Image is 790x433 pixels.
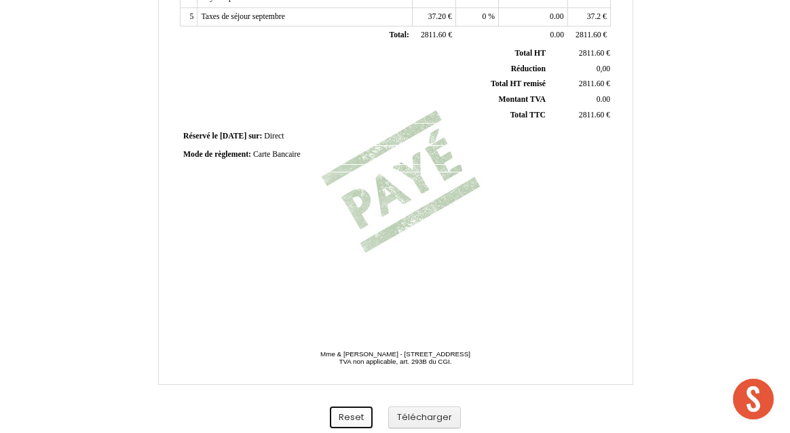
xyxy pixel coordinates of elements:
td: € [413,26,455,45]
td: € [548,107,613,123]
span: 0,00 [597,64,610,73]
td: € [548,77,613,92]
td: € [567,26,610,45]
span: TVA non applicable, art. 293B du CGI. [339,358,451,365]
span: 0.00 [550,12,563,21]
span: 0 [483,12,487,21]
span: 2811.60 [579,111,605,119]
span: 2811.60 [421,31,447,39]
span: 37.2 [587,12,601,21]
span: Réservé le [183,132,218,140]
span: Mode de règlement: [183,150,251,159]
span: 2811.60 [579,49,605,58]
td: € [413,7,455,26]
span: Mme & [PERSON_NAME] - [STREET_ADDRESS] [320,350,470,358]
div: Ouvrir le chat [733,379,774,419]
td: % [455,7,498,26]
span: [DATE] [220,132,246,140]
span: Direct [264,132,284,140]
span: 2811.60 [576,31,601,39]
span: 0.00 [597,95,610,104]
td: 5 [181,7,197,26]
td: € [548,46,613,61]
span: Carte Bancaire [253,150,301,159]
span: Total HT remisé [491,79,546,88]
span: Total TTC [510,111,546,119]
span: Total HT [515,49,546,58]
button: Reset [330,407,373,429]
span: 37.20 [428,12,446,21]
span: Taxes de séjour septembre [201,12,284,21]
span: Montant TVA [499,95,546,104]
button: Télécharger [388,407,461,429]
span: Total: [389,31,409,39]
span: 2811.60 [579,79,605,88]
td: € [567,7,610,26]
span: sur: [248,132,262,140]
span: Réduction [511,64,546,73]
span: 0.00 [550,31,564,39]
